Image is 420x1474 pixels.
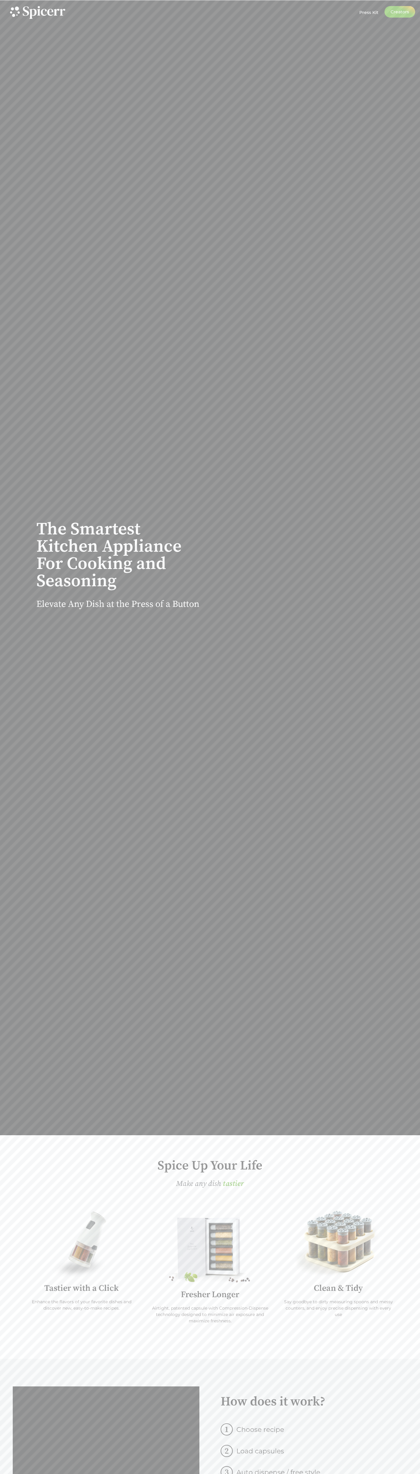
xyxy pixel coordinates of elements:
img: A spice rack with a grid-like design holds multiple clear tubes filled with various colorful spic... [293,1210,384,1278]
a: Creators [384,6,415,18]
img: A multi-compartment spice grinder containing various spices, with a sleek white and black design,... [52,1210,111,1279]
h1: The Smartest Kitchen Appliance For Cooking and Seasoning [36,521,194,590]
img: A white box labeled "The Essential Collection" contains six spice jars. Basil leaves and scattere... [160,1216,260,1284]
h2: Spice Up Your Life [13,1159,407,1172]
p: Enhance the flavors of your favorite dishes and discover new, easy-to-make recipes. [25,1299,138,1311]
span: Choose recipe [236,1425,284,1434]
h2: Fresher Longer [151,1291,269,1299]
a: Press Kit [359,6,378,15]
p: Say goodbye to dirty measuring spoons and messy counters, and enjoy precise dispensing with every... [282,1299,395,1318]
h2: How does it work? [221,1395,404,1408]
span: Load capsules [236,1447,284,1455]
span: Creators [391,10,409,14]
span: Press Kit [359,10,378,15]
h2: Tastier with a Click [25,1284,138,1293]
h2: Elevate Any Dish at the Press of a Button [36,600,199,609]
span: Make any dish [176,1179,221,1188]
p: Airtight, patented capsule with Compression-Dispense technology designed to minimize air exposure... [151,1305,269,1324]
h2: Clean & Tidy [282,1284,395,1293]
